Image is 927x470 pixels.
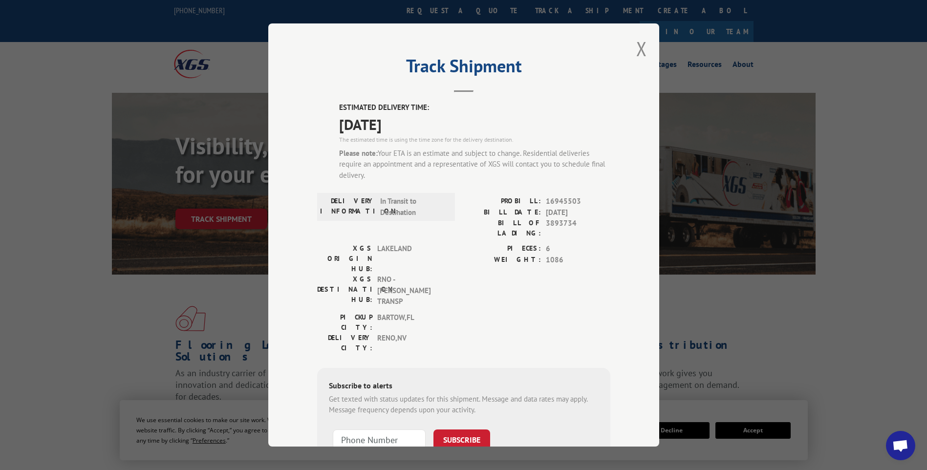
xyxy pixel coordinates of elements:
[464,243,541,255] label: PIECES:
[329,380,599,394] div: Subscribe to alerts
[546,243,610,255] span: 6
[317,333,372,353] label: DELIVERY CITY:
[546,207,610,218] span: [DATE]
[317,274,372,307] label: XGS DESTINATION HUB:
[464,207,541,218] label: BILL DATE:
[380,196,446,218] span: In Transit to Destination
[339,148,610,181] div: Your ETA is an estimate and subject to change. Residential deliveries require an appointment and ...
[317,312,372,333] label: PICKUP CITY:
[333,429,426,450] input: Phone Number
[339,135,610,144] div: The estimated time is using the time zone for the delivery destination.
[546,196,610,207] span: 16945503
[339,149,378,158] strong: Please note:
[320,196,375,218] label: DELIVERY INFORMATION:
[886,431,915,460] div: Open chat
[339,113,610,135] span: [DATE]
[433,429,490,450] button: SUBSCRIBE
[464,218,541,238] label: BILL OF LADING:
[377,312,443,333] span: BARTOW , FL
[317,243,372,274] label: XGS ORIGIN HUB:
[317,59,610,78] h2: Track Shipment
[636,36,647,62] button: Close modal
[377,333,443,353] span: RENO , NV
[464,255,541,266] label: WEIGHT:
[546,255,610,266] span: 1086
[329,394,599,416] div: Get texted with status updates for this shipment. Message and data rates may apply. Message frequ...
[464,196,541,207] label: PROBILL:
[377,274,443,307] span: RNO - [PERSON_NAME] TRANSP
[339,102,610,113] label: ESTIMATED DELIVERY TIME:
[377,243,443,274] span: LAKELAND
[546,218,610,238] span: 3893734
